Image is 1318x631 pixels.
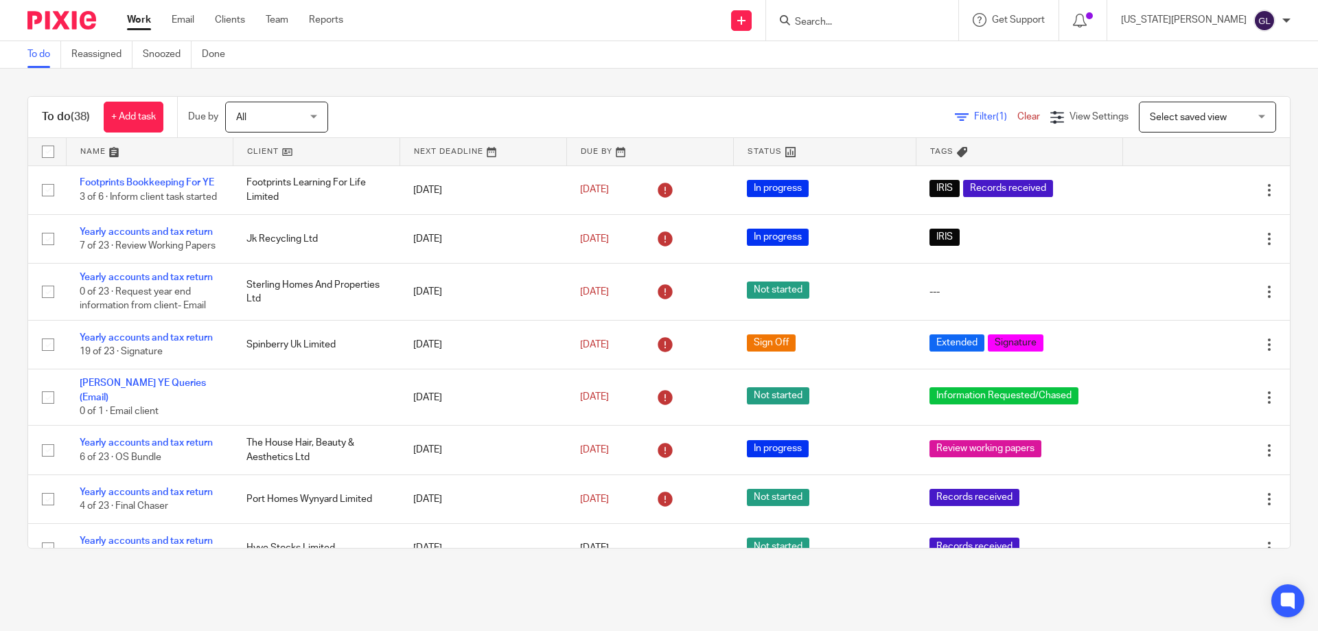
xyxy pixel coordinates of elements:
[80,333,213,343] a: Yearly accounts and tax return
[309,13,343,27] a: Reports
[400,426,566,474] td: [DATE]
[400,320,566,369] td: [DATE]
[747,282,809,299] span: Not started
[580,234,609,244] span: [DATE]
[1017,112,1040,122] a: Clear
[80,452,161,462] span: 6 of 23 · OS Bundle
[747,538,809,555] span: Not started
[233,426,400,474] td: The House Hair, Beauty & Aesthetics Ltd
[80,241,216,251] span: 7 of 23 · Review Working Papers
[988,334,1043,352] span: Signature
[747,440,809,457] span: In progress
[80,501,168,511] span: 4 of 23 · Final Chaser
[929,285,1109,299] div: ---
[747,229,809,246] span: In progress
[747,387,809,404] span: Not started
[580,494,609,504] span: [DATE]
[400,264,566,320] td: [DATE]
[1121,13,1247,27] p: [US_STATE][PERSON_NAME]
[80,438,213,448] a: Yearly accounts and tax return
[42,110,90,124] h1: To do
[80,536,213,546] a: Yearly accounts and tax return
[233,165,400,214] td: Footprints Learning For Life Limited
[1253,10,1275,32] img: svg%3E
[747,489,809,506] span: Not started
[104,102,163,133] a: + Add task
[215,13,245,27] a: Clients
[580,287,609,297] span: [DATE]
[1070,112,1129,122] span: View Settings
[236,113,246,122] span: All
[929,180,960,197] span: IRIS
[80,227,213,237] a: Yearly accounts and tax return
[929,334,984,352] span: Extended
[580,340,609,349] span: [DATE]
[929,387,1078,404] span: Information Requested/Chased
[400,474,566,523] td: [DATE]
[233,214,400,263] td: Jk Recycling Ltd
[974,112,1017,122] span: Filter
[929,229,960,246] span: IRIS
[929,538,1019,555] span: Records received
[400,369,566,426] td: [DATE]
[80,347,163,356] span: 19 of 23 · Signature
[963,180,1053,197] span: Records received
[233,524,400,573] td: Hyve Stocks Limited
[266,13,288,27] a: Team
[400,214,566,263] td: [DATE]
[172,13,194,27] a: Email
[71,41,132,68] a: Reassigned
[580,393,609,402] span: [DATE]
[580,543,609,553] span: [DATE]
[80,287,206,311] span: 0 of 23 · Request year end information from client- Email
[580,445,609,455] span: [DATE]
[80,378,206,402] a: [PERSON_NAME] YE Queries (Email)
[992,15,1045,25] span: Get Support
[747,180,809,197] span: In progress
[233,264,400,320] td: Sterling Homes And Properties Ltd
[80,178,214,187] a: Footprints Bookkeeping For YE
[400,524,566,573] td: [DATE]
[27,41,61,68] a: To do
[929,489,1019,506] span: Records received
[80,192,217,202] span: 3 of 6 · Inform client task started
[188,110,218,124] p: Due by
[233,320,400,369] td: Spinberry Uk Limited
[143,41,192,68] a: Snoozed
[929,440,1041,457] span: Review working papers
[202,41,235,68] a: Done
[996,112,1007,122] span: (1)
[71,111,90,122] span: (38)
[580,185,609,195] span: [DATE]
[80,406,159,416] span: 0 of 1 · Email client
[1150,113,1227,122] span: Select saved view
[747,334,796,352] span: Sign Off
[27,11,96,30] img: Pixie
[794,16,917,29] input: Search
[930,148,953,155] span: Tags
[400,165,566,214] td: [DATE]
[80,487,213,497] a: Yearly accounts and tax return
[233,474,400,523] td: Port Homes Wynyard Limited
[80,273,213,282] a: Yearly accounts and tax return
[127,13,151,27] a: Work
